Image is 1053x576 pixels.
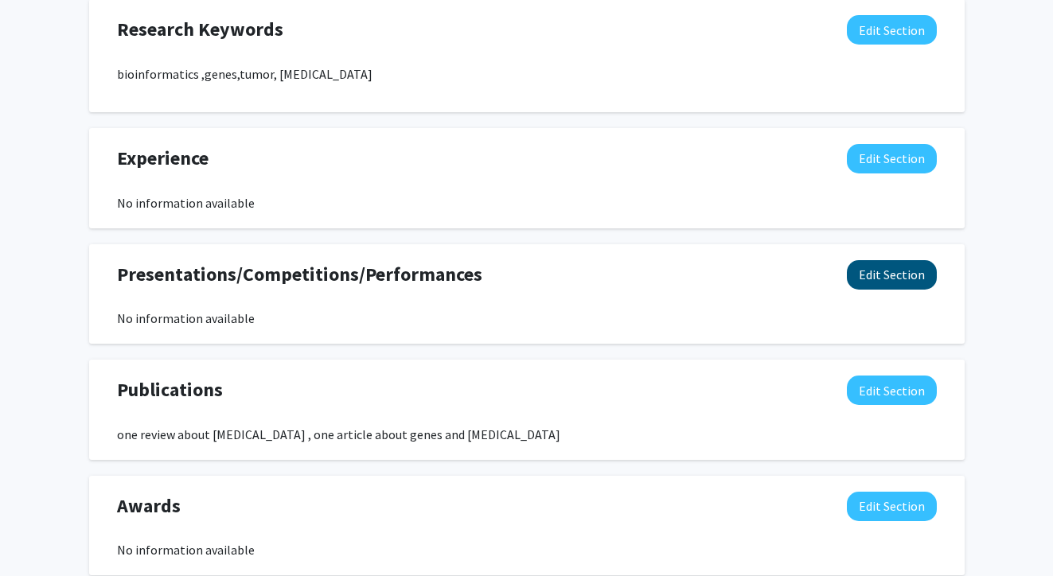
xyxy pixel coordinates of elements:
[847,144,937,173] button: Edit Experience
[117,15,283,44] span: Research Keywords
[117,540,937,559] div: No information available
[117,64,937,84] p: bioinformatics ,
[117,144,209,173] span: Experience
[117,492,181,520] span: Awards
[240,66,372,82] span: tumor, [MEDICAL_DATA]
[117,425,937,444] div: one review about [MEDICAL_DATA] , one article about genes and [MEDICAL_DATA]
[847,492,937,521] button: Edit Awards
[117,309,937,328] div: No information available
[847,376,937,405] button: Edit Publications
[12,504,68,564] iframe: Chat
[847,260,937,290] button: Edit Presentations/Competitions/Performances
[205,66,240,82] span: genes,
[117,193,937,212] div: No information available
[117,260,482,289] span: Presentations/Competitions/Performances
[117,376,223,404] span: Publications
[847,15,937,45] button: Edit Research Keywords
